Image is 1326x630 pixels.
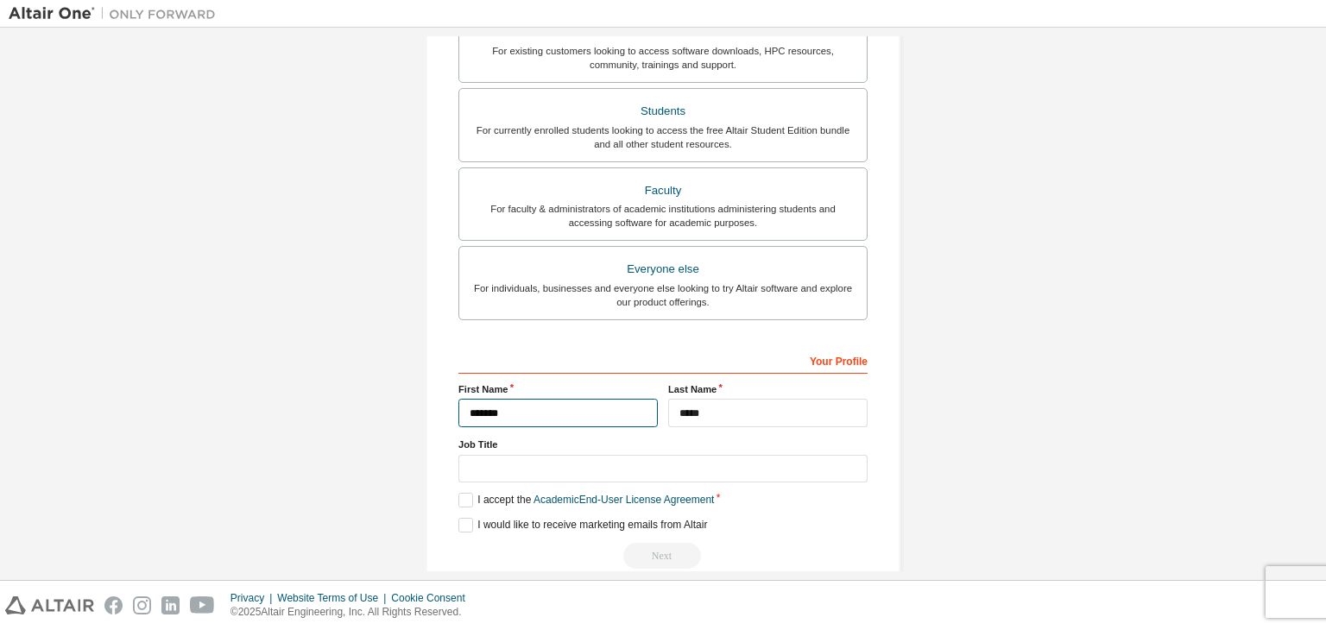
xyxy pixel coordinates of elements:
[668,382,868,396] label: Last Name
[458,518,707,532] label: I would like to receive marketing emails from Altair
[230,605,476,620] p: © 2025 Altair Engineering, Inc. All Rights Reserved.
[458,346,868,374] div: Your Profile
[470,44,856,72] div: For existing customers looking to access software downloads, HPC resources, community, trainings ...
[133,596,151,614] img: instagram.svg
[470,281,856,309] div: For individuals, businesses and everyone else looking to try Altair software and explore our prod...
[458,543,868,569] div: Read and acccept EULA to continue
[470,179,856,203] div: Faculty
[104,596,123,614] img: facebook.svg
[277,591,391,605] div: Website Terms of Use
[470,257,856,281] div: Everyone else
[534,494,714,506] a: Academic End-User License Agreement
[5,596,94,614] img: altair_logo.svg
[470,123,856,151] div: For currently enrolled students looking to access the free Altair Student Edition bundle and all ...
[458,438,868,451] label: Job Title
[190,596,215,614] img: youtube.svg
[230,591,277,605] div: Privacy
[458,382,658,396] label: First Name
[391,591,475,605] div: Cookie Consent
[470,202,856,230] div: For faculty & administrators of academic institutions administering students and accessing softwa...
[458,493,714,507] label: I accept the
[161,596,180,614] img: linkedin.svg
[470,99,856,123] div: Students
[9,5,224,22] img: Altair One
